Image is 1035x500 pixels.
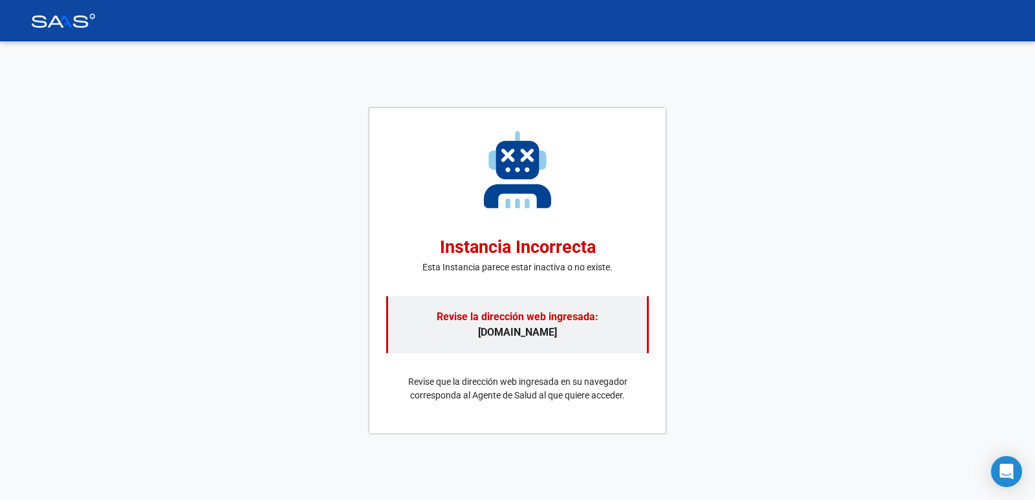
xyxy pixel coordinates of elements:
span: Revise la dirección web ingresada: [437,310,598,323]
p: Revise que la dirección web ingresada en su navegador corresponda al Agente de Salud al que quier... [404,375,631,402]
img: Logo SAAS [31,14,96,28]
p: [DOMAIN_NAME] [386,296,649,353]
div: Open Intercom Messenger [991,456,1022,487]
img: instancia-incorrecta [484,131,551,208]
h2: Instancia Incorrecta [440,234,596,261]
p: Esta Instancia parece estar inactiva o no existe. [422,261,613,274]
